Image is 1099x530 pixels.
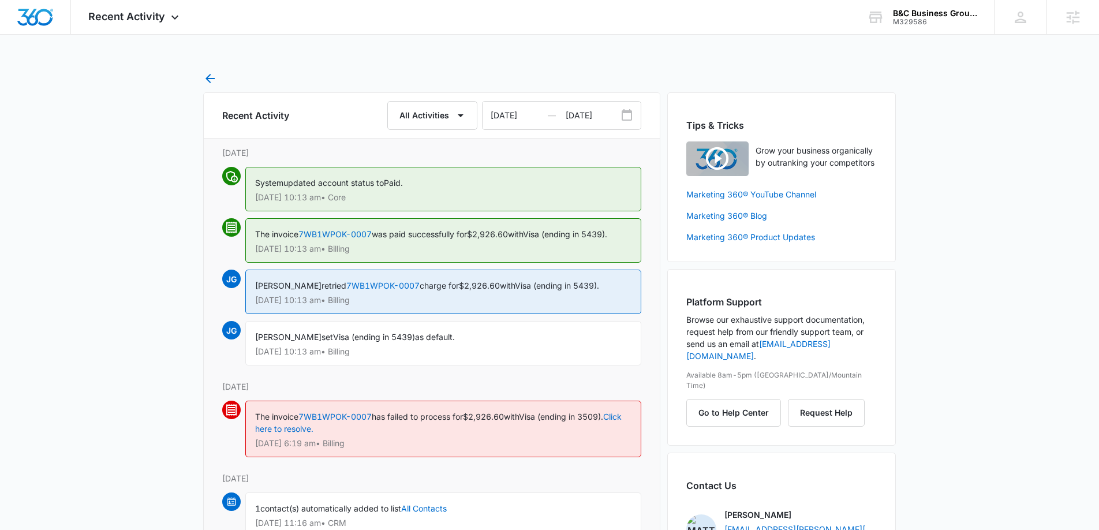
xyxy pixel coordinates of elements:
span: with [508,229,523,239]
span: $2,926.60 [463,412,504,421]
p: [DATE] [222,380,641,393]
p: Grow your business organically by outranking your competitors [756,144,877,169]
a: 7WB1WPOK-0007 [298,229,372,239]
span: [PERSON_NAME] [255,281,322,290]
div: account name [893,9,977,18]
p: [DATE] 10:13 am • Billing [255,296,631,304]
h2: Platform Support [686,295,877,309]
a: Marketing 360® Blog [686,210,877,222]
h2: Contact Us [686,479,877,492]
p: Available 8am-5pm ([GEOGRAPHIC_DATA]/Mountain Time) [686,370,877,391]
span: set [322,332,333,342]
div: account id [893,18,977,26]
span: System [255,178,283,188]
span: Visa (ending in 5439). [515,281,599,290]
p: [DATE] 10:13 am • Billing [255,245,631,253]
a: 7WB1WPOK-0007 [346,281,420,290]
span: JG [222,321,241,339]
span: [PERSON_NAME] [255,332,322,342]
span: JG [222,270,241,288]
span: updated account status to [283,178,384,188]
span: — [548,102,556,129]
button: Request Help [788,399,865,427]
button: Go to Help Center [686,399,781,427]
span: has failed to process for [372,412,463,421]
h2: Tips & Tricks [686,118,877,132]
span: retried [322,281,346,290]
a: Request Help [788,408,865,417]
span: was paid successfully for [372,229,467,239]
a: Marketing 360® YouTube Channel [686,188,877,200]
input: Date Range To [566,102,641,129]
button: All Activities [387,101,477,130]
span: charge for [420,281,459,290]
span: Visa (ending in 3509). [519,412,603,421]
img: Quick Overview Video [686,141,749,176]
p: [PERSON_NAME] [724,509,791,521]
div: Date Range Input Group [482,101,641,130]
input: Date Range From [483,102,566,129]
a: All Contacts [401,503,447,513]
span: $2,926.60 [467,229,508,239]
p: [DATE] 11:16 am • CRM [255,519,631,527]
a: Go to Help Center [686,408,788,417]
a: Marketing 360® Product Updates [686,231,877,243]
p: [DATE] 6:19 am • Billing [255,439,631,447]
p: [DATE] [222,147,641,159]
p: [DATE] [222,472,641,484]
span: Visa (ending in 5439). [523,229,607,239]
span: Visa (ending in 5439) [333,332,415,342]
span: Recent Activity [88,10,165,23]
span: as default. [415,332,455,342]
span: Paid. [384,178,403,188]
a: 7WB1WPOK-0007 [298,412,372,421]
p: [DATE] 10:13 am • Core [255,193,631,201]
h6: Recent Activity [222,109,289,122]
span: with [500,281,515,290]
span: contact(s) automatically added to list [260,503,401,513]
span: The invoice [255,412,298,421]
p: [DATE] 10:13 am • Billing [255,348,631,356]
span: The invoice [255,229,298,239]
span: $2,926.60 [459,281,500,290]
span: 1 [255,503,260,513]
span: with [504,412,519,421]
p: Browse our exhaustive support documentation, request help from our friendly support team, or send... [686,313,877,362]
